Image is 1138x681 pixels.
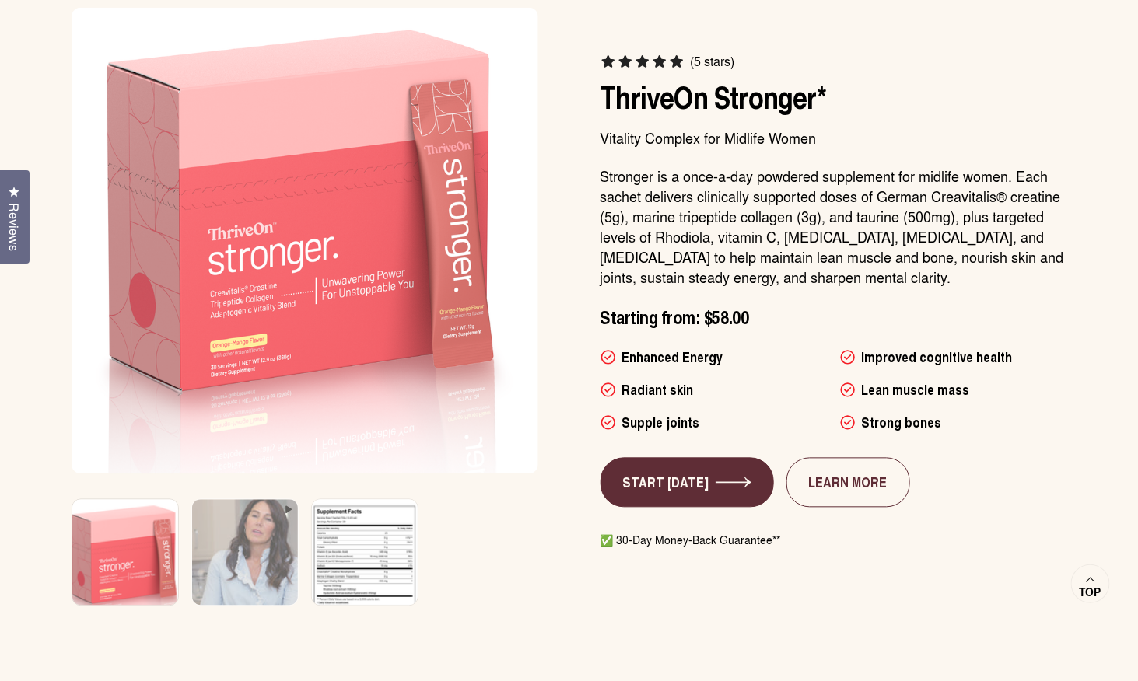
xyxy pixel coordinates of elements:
span: Reviews [4,203,24,251]
a: START [DATE] [601,458,774,508]
img: Box of ThriveOn Stronger supplement with a pink design on a white background [72,8,538,474]
li: Strong bones [840,413,1067,433]
li: Lean muscle mass [840,380,1067,400]
li: Supple joints [601,413,828,433]
p: Starting from: $58.00 [601,306,1067,329]
a: ThriveOn Stronger* [601,74,827,119]
span: Top [1080,585,1101,599]
img: Box of ThriveOn Stronger supplement with a pink design on a white background [72,500,178,627]
p: ✅ 30-Day Money-Back Guarantee** [601,533,1067,548]
li: Radiant skin [601,380,828,400]
li: Enhanced Energy [601,347,828,368]
p: Stronger is a once-a-day powdered supplement for midlife women. Each sachet delivers clinically s... [601,166,1067,288]
a: LEARN MORE [786,458,910,508]
span: (5 stars) [691,54,735,69]
p: Vitality Complex for Midlife Women [601,127,1067,148]
li: Improved cognitive health [840,347,1067,368]
span: ThriveOn Stronger* [601,75,827,120]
